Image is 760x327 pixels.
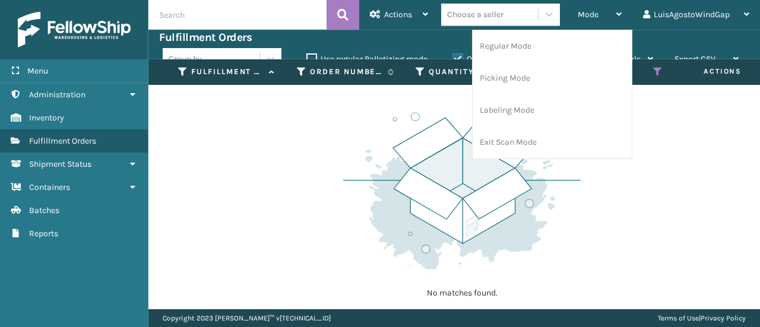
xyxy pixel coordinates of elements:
span: Containers [29,182,70,192]
label: Quantity [429,66,501,77]
span: Export CSV [674,54,715,64]
h3: Fulfillment Orders [159,30,252,45]
a: Privacy Policy [701,314,746,322]
span: Mode [578,9,598,20]
div: Group by [169,53,202,65]
span: Reports [29,228,58,239]
label: Fulfillment Order Id [191,66,263,77]
span: Actions [384,9,412,20]
span: Inventory [29,113,64,123]
li: Picking Mode [473,62,632,94]
a: Terms of Use [658,314,699,322]
div: | [658,309,746,327]
label: Order Number [310,66,382,77]
p: Copyright 2023 [PERSON_NAME]™ v [TECHNICAL_ID] [163,309,331,327]
img: logo [18,12,131,47]
span: Actions [666,62,749,81]
div: Choose a seller [447,8,503,21]
li: Exit Scan Mode [473,126,632,158]
li: Regular Mode [473,30,632,62]
span: Batches [29,205,59,215]
label: Use regular Palletizing mode [306,54,427,64]
span: Administration [29,90,85,100]
li: Labeling Mode [473,94,632,126]
span: Menu [27,66,48,76]
span: Shipment Status [29,159,91,169]
span: Fulfillment Orders [29,136,96,146]
label: Orders to be shipped [DATE] [452,54,568,64]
